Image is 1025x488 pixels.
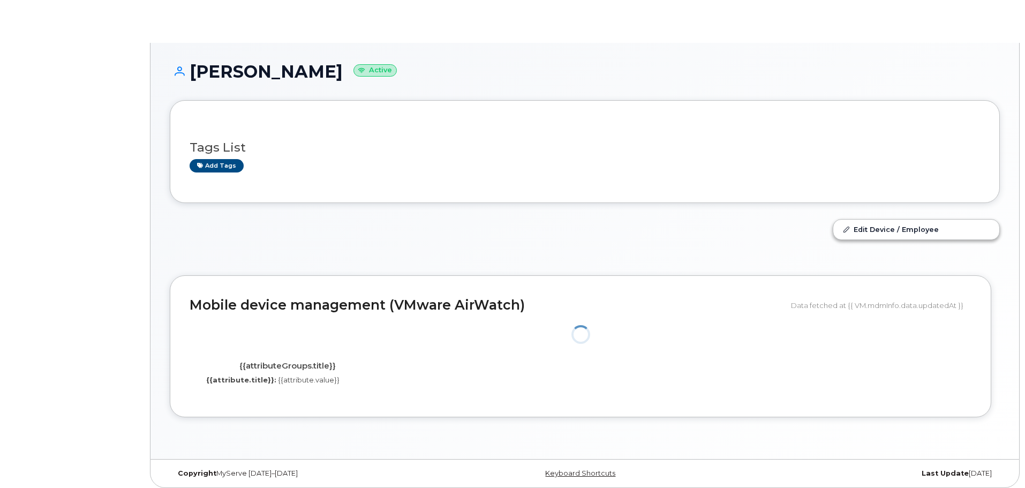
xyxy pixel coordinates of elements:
div: Data fetched at {{ VM.mdmInfo.data.updatedAt }} [791,295,971,316]
div: MyServe [DATE]–[DATE] [170,469,447,478]
span: {{attribute.value}} [278,376,340,384]
strong: Last Update [922,469,969,477]
div: [DATE] [723,469,1000,478]
a: Keyboard Shortcuts [545,469,615,477]
h3: Tags List [190,141,980,154]
h4: {{attributeGroups.title}} [198,362,377,371]
label: {{attribute.title}}: [206,375,276,385]
strong: Copyright [178,469,216,477]
a: Add tags [190,159,244,172]
a: Edit Device / Employee [833,220,999,239]
h1: [PERSON_NAME] [170,62,1000,81]
h2: Mobile device management (VMware AirWatch) [190,298,783,313]
small: Active [353,64,397,77]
